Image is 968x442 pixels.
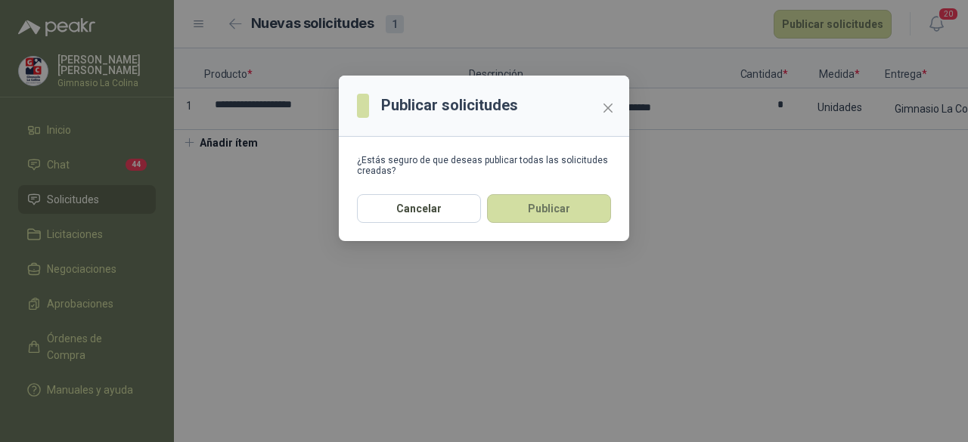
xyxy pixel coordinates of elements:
[357,194,481,223] button: Cancelar
[487,194,611,223] button: Publicar
[381,94,518,117] h3: Publicar solicitudes
[357,155,611,176] div: ¿Estás seguro de que deseas publicar todas las solicitudes creadas?
[596,96,620,120] button: Close
[602,102,614,114] span: close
